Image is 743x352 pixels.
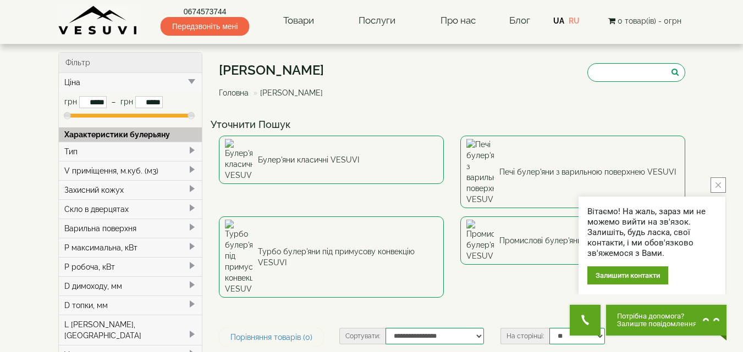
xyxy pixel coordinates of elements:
[225,139,252,181] img: Булер'яни класичні VESUVI
[225,220,252,294] img: Турбо булер'яни під примусову конвекцію VESUVI
[569,16,580,25] a: RU
[161,6,249,17] a: 0674573744
[618,16,681,25] span: 0 товар(ів) - 0грн
[509,15,530,26] a: Блог
[59,161,202,180] div: V приміщення, м.куб. (м3)
[553,16,564,25] a: UA
[59,295,202,315] div: D топки, мм
[64,97,77,106] span: грн
[112,97,115,106] span: –
[606,305,727,336] button: Chat button
[339,328,386,344] label: Сортувати:
[272,8,325,33] a: Товари
[570,305,601,336] button: Get Call button
[251,87,323,98] li: [PERSON_NAME]
[460,216,685,265] a: Промислові булер'яни VESUVI Промислові булер'яни VESUVI
[617,320,697,328] span: Залиште повідомлення
[161,17,249,36] span: Передзвоніть мені
[605,15,685,27] button: 0 товар(ів) - 0грн
[59,276,202,295] div: D димоходу, мм
[120,97,133,106] span: грн
[617,312,697,320] span: Потрібна допомога?
[348,8,406,33] a: Послуги
[59,180,202,199] div: Захисний кожух
[219,63,331,77] h1: [PERSON_NAME]
[430,8,487,33] a: Про нас
[460,136,685,208] a: Печі булер'яни з варильною поверхнею VESUVI Печі булер'яни з варильною поверхнею VESUVI
[59,315,202,345] div: L [PERSON_NAME], [GEOGRAPHIC_DATA]
[219,88,249,97] a: Головна
[59,219,202,238] div: Варильна поверхня
[59,257,202,276] div: P робоча, кВт
[219,136,444,184] a: Булер'яни класичні VESUVI Булер'яни класичні VESUVI
[219,216,444,298] a: Турбо булер'яни під примусову конвекцію VESUVI Турбо булер'яни під примусову конвекцію VESUVI
[59,199,202,219] div: Скло в дверцятах
[59,127,202,142] div: Характеристики булерьяну
[59,73,202,92] div: Ціна
[59,238,202,257] div: P максимальна, кВт
[59,142,202,161] div: Тип
[500,328,549,344] label: На сторінці:
[211,119,694,130] h4: Уточнити Пошук
[587,206,717,259] div: Вітаємо! На жаль, зараз ми не можемо вийти на зв'язок. Залишіть, будь ласка, свої контакти, і ми ...
[58,5,138,36] img: Завод VESUVI
[59,53,202,73] div: Фільтр
[219,328,324,347] a: Порівняння товарів (0)
[466,139,494,205] img: Печі булер'яни з варильною поверхнею VESUVI
[466,220,494,261] img: Промислові булер'яни VESUVI
[587,266,668,284] div: Залишити контакти
[711,177,726,193] button: close button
